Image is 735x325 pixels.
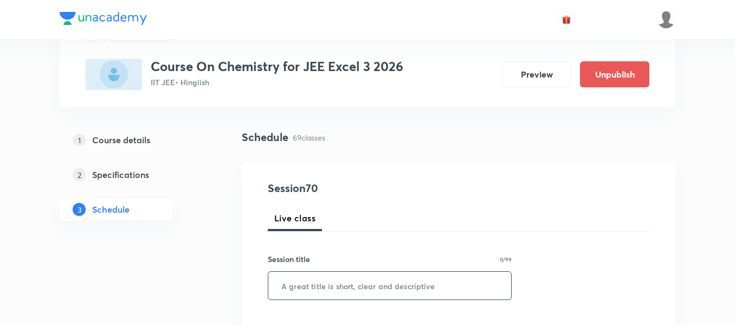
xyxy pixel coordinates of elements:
h6: Session title [268,253,310,265]
button: avatar [558,11,575,28]
img: avatar [562,15,571,24]
h4: Session 70 [268,180,466,196]
h5: Course details [92,133,150,146]
a: 2Specifications [60,164,207,186]
a: 1Course details [60,129,207,151]
p: 0/99 [500,257,512,262]
p: 1 [73,133,86,146]
span: Live class [274,212,315,225]
p: IIT JEE • Hinglish [151,77,403,88]
p: 2 [73,168,86,181]
img: CB1A30D1-88B4-48D8-8C02-FC633AE9EEBC_plus.png [86,59,142,90]
img: Company Logo [60,12,147,25]
h3: Course On Chemistry for JEE Excel 3 2026 [151,59,403,74]
h5: Specifications [92,168,149,181]
a: Company Logo [60,12,147,28]
img: nikita patil [657,10,675,29]
button: Unpublish [580,61,649,87]
h4: Schedule [242,129,288,145]
button: Preview [502,61,571,87]
p: 3 [73,203,86,216]
h5: Schedule [92,203,130,216]
input: A great title is short, clear and descriptive [268,272,511,299]
p: 69 classes [293,132,325,143]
